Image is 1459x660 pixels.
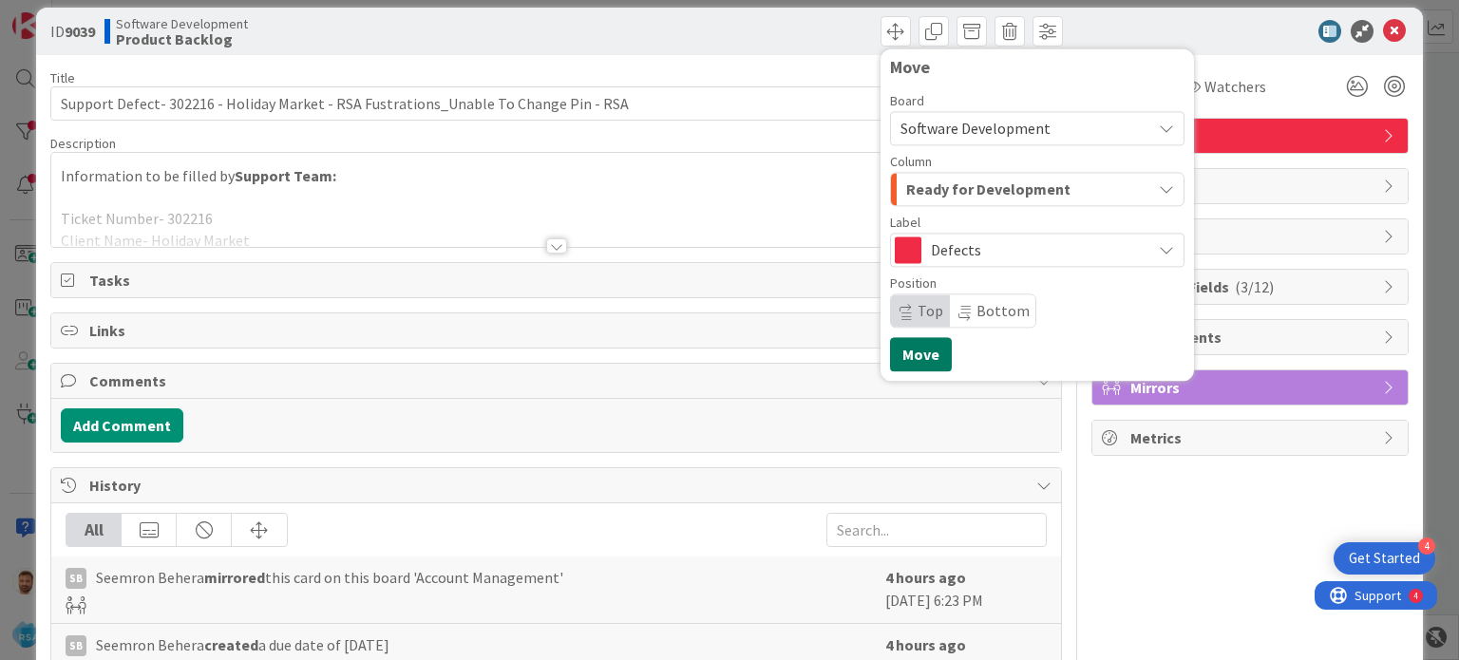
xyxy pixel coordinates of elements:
span: Top [918,301,943,320]
span: Attachments [1130,326,1374,349]
span: Watchers [1204,75,1266,98]
div: Move [890,58,1184,77]
span: ( 3/12 ) [1235,277,1274,296]
input: Search... [826,513,1047,547]
b: 4 hours ago [885,635,966,654]
span: Software Development [900,119,1051,138]
div: Open Get Started checklist, remaining modules: 4 [1334,542,1435,575]
span: Position [890,276,937,290]
span: Bottom [976,301,1030,320]
div: [DATE] 6:23 PM [885,566,1047,613]
b: created [204,635,258,654]
span: Dates [1130,175,1374,198]
input: type card name here... [50,86,1061,121]
span: Seemron Behera a due date of [DATE] [96,633,389,656]
span: Metrics [1130,426,1374,449]
span: Comments [89,369,1026,392]
span: Links [89,319,1026,342]
b: 9039 [65,22,95,41]
span: Defects [931,236,1142,263]
span: Seemron Behera this card on this board 'Account Management' [96,566,563,589]
span: Block [1130,225,1374,248]
div: 4 [1418,537,1435,555]
div: SB [66,635,86,656]
span: Defects [1130,124,1374,147]
span: Ready for Development [906,177,1071,201]
div: All [66,514,122,546]
span: Support [40,3,86,26]
b: Product Backlog [116,31,248,47]
span: Board [890,94,924,107]
span: ID [50,20,95,43]
p: Information to be filled by [61,165,1051,187]
span: Column [890,155,932,168]
span: Software Development [116,16,248,31]
span: History [89,474,1026,497]
span: Tasks [89,269,1026,292]
span: Label [890,216,920,229]
button: Move [890,337,952,371]
span: Description [50,135,116,152]
span: Custom Fields [1130,275,1374,298]
b: 4 hours ago [885,568,966,587]
button: Add Comment [61,408,183,443]
span: Mirrors [1130,376,1374,399]
strong: Support Team: [235,166,336,185]
div: 4 [99,8,104,23]
label: Title [50,69,75,86]
button: Ready for Development [890,172,1184,206]
div: SB [66,568,86,589]
b: mirrored [204,568,265,587]
div: Get Started [1349,549,1420,568]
